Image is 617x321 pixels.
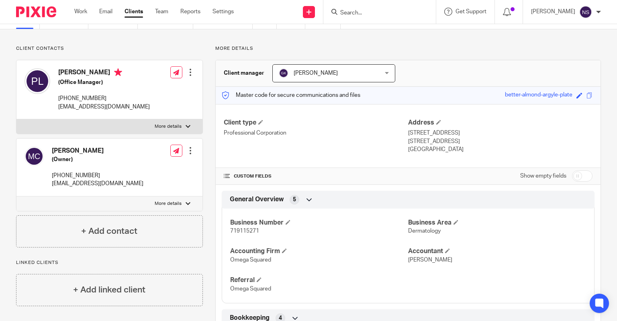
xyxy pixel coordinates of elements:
p: Linked clients [16,260,203,266]
span: General Overview [230,195,284,204]
p: [GEOGRAPHIC_DATA] [408,145,592,153]
a: Reports [180,8,200,16]
p: [PHONE_NUMBER] [52,172,143,180]
h4: + Add contact [81,225,137,237]
h4: CUSTOM FIELDS [224,173,408,180]
h4: [PERSON_NAME] [52,147,143,155]
a: Team [155,8,168,16]
span: [PERSON_NAME] [294,70,338,76]
h4: + Add linked client [73,284,145,296]
span: Dermatology [408,228,441,234]
h4: Referral [230,276,408,284]
i: Primary [114,68,122,76]
p: [PHONE_NUMBER] [58,94,150,102]
label: Show empty fields [520,172,566,180]
p: [EMAIL_ADDRESS][DOMAIN_NAME] [52,180,143,188]
h4: Business Number [230,219,408,227]
div: better-almond-argyle-plate [505,91,572,100]
span: Omega Squared [230,286,271,292]
a: Clients [125,8,143,16]
img: Pixie [16,6,56,17]
p: [STREET_ADDRESS] [408,129,592,137]
h3: Client manager [224,69,264,77]
h4: Address [408,119,592,127]
h5: (Office Manager) [58,78,150,86]
img: svg%3E [25,147,44,166]
a: Email [99,8,112,16]
span: 719115271 [230,228,259,234]
span: Get Support [456,9,486,14]
h4: Business Area [408,219,586,227]
p: Professional Corporation [224,129,408,137]
img: svg%3E [279,68,288,78]
h4: [PERSON_NAME] [58,68,150,78]
a: Settings [212,8,234,16]
span: Omega Squared [230,257,271,263]
p: More details [155,123,182,130]
h4: Accounting Firm [230,247,408,256]
h4: Accountant [408,247,586,256]
a: Work [74,8,87,16]
p: Client contacts [16,45,203,52]
img: svg%3E [25,68,50,94]
p: [PERSON_NAME] [531,8,575,16]
span: [PERSON_NAME] [408,257,452,263]
p: [STREET_ADDRESS] [408,137,592,145]
p: Master code for secure communications and files [222,91,360,99]
p: [EMAIL_ADDRESS][DOMAIN_NAME] [58,103,150,111]
img: svg%3E [579,6,592,18]
p: More details [155,200,182,207]
p: More details [215,45,601,52]
input: Search [339,10,412,17]
span: 5 [293,196,296,204]
h5: (Owner) [52,155,143,164]
h4: Client type [224,119,408,127]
